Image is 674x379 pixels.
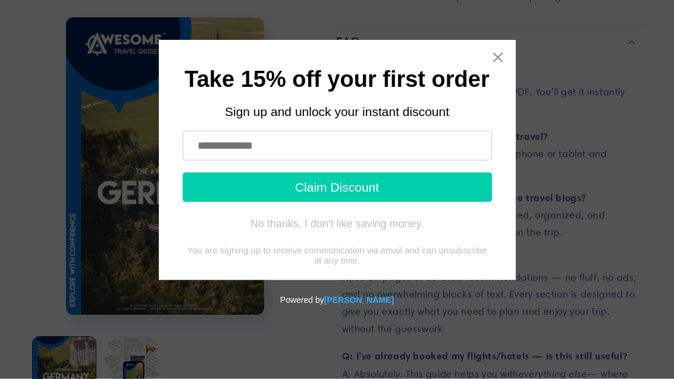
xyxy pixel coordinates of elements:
[183,70,492,89] h1: Take 15% off your first order
[324,295,394,305] a: Powered by Tydal
[5,280,669,320] div: Powered by
[183,245,492,265] div: You are signing up to receive communication via email and can unsubscribe at any time.
[183,173,492,202] button: Claim Discount
[492,52,504,64] a: Close widget
[183,105,492,119] div: Sign up and unlock your instant discount
[250,218,424,230] div: No thanks, I don't like saving money.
